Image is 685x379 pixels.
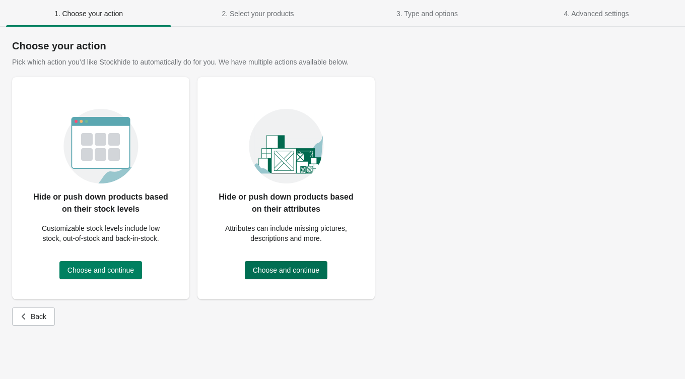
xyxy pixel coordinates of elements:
img: attributes_card_image-afb7489f.png [249,97,324,184]
h1: Choose your action [12,40,673,52]
span: 1. Choose your action [54,10,123,18]
p: Hide or push down products based on their attributes [218,191,355,215]
span: Back [31,312,46,321]
span: Pick which action you’d like Stockhide to automatically do for you. We have multiple actions avai... [12,58,349,66]
button: Choose and continue [59,261,142,279]
span: 4. Advanced settings [564,10,629,18]
p: Customizable stock levels include low stock, out-of-stock and back-in-stock. [32,223,169,243]
span: Choose and continue [67,266,134,274]
button: Back [12,307,55,326]
span: Choose and continue [253,266,319,274]
span: 2. Select your products [222,10,294,18]
p: Hide or push down products based on their stock levels [32,191,169,215]
span: 3. Type and options [396,10,458,18]
img: oz8X1bshQIS0xf8BoWVbRJtq3d8AAAAASUVORK5CYII= [63,97,139,184]
p: Attributes can include missing pictures, descriptions and more. [218,223,355,243]
button: Choose and continue [245,261,327,279]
